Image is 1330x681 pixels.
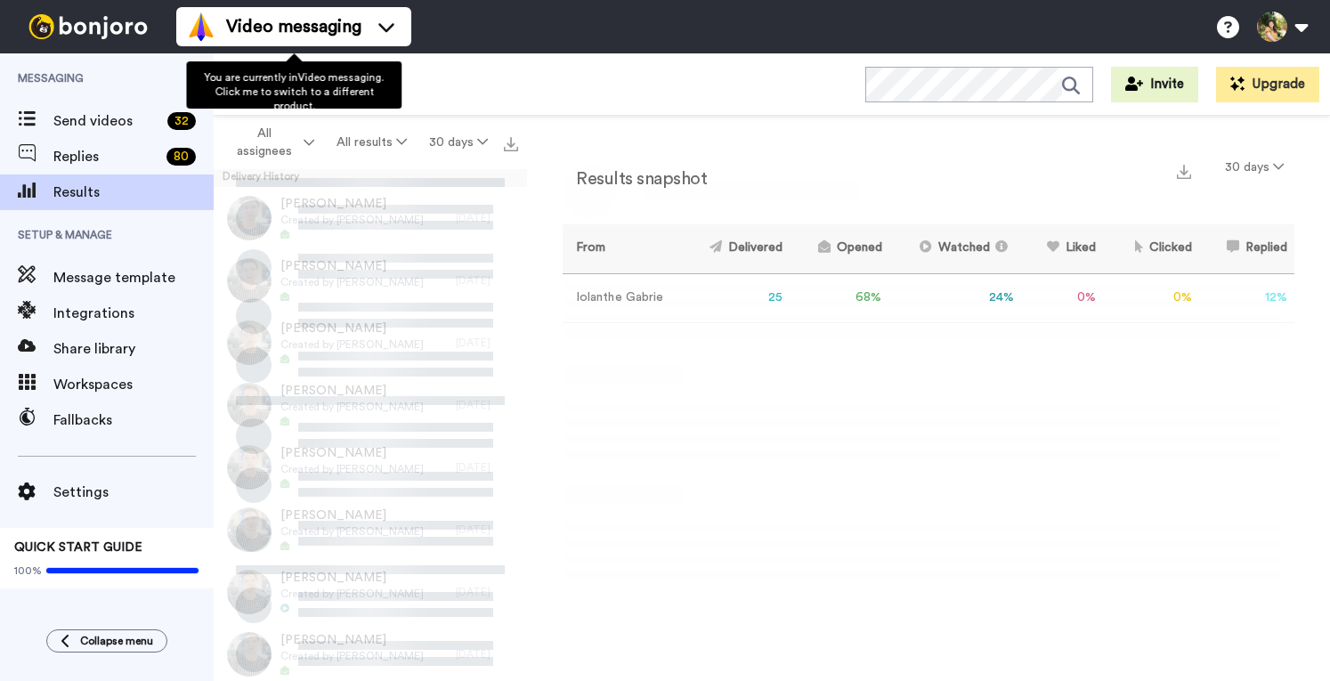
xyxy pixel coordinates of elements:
span: 100% [14,563,42,578]
th: Opened [790,224,888,273]
img: aa08bc61-6026-46b6-9d59-c31d0621dd90-thumb.jpg [227,383,272,427]
span: QUICK START GUIDE [14,541,142,554]
img: export.svg [1177,165,1191,179]
div: [DATE] [456,273,518,288]
span: [PERSON_NAME] [280,569,424,587]
th: Watched [889,224,1022,273]
button: Upgrade [1216,67,1319,102]
span: Created by [PERSON_NAME] [280,275,424,289]
img: faaaa582-9887-464e-a012-ae9503abed4a-thumb.jpg [227,507,272,552]
button: All assignees [217,118,326,167]
a: [PERSON_NAME]Created by [PERSON_NAME][DATE] [214,499,527,561]
span: Results [53,182,214,203]
span: Share library [53,338,214,360]
div: [DATE] [456,336,518,350]
span: Created by [PERSON_NAME] [280,337,424,352]
td: 68 % [790,273,888,322]
span: Created by [PERSON_NAME] [280,213,424,227]
div: [DATE] [456,647,518,661]
h2: Results snapshot [563,169,707,189]
button: All results [326,126,418,158]
a: [PERSON_NAME]Created by [PERSON_NAME][DATE] [214,561,527,623]
td: Iolanthe Gabrie [563,273,681,322]
button: Collapse menu [46,629,167,653]
div: 80 [166,148,196,166]
span: You are currently in Video messaging . Click me to switch to a different product. [204,72,384,111]
span: [PERSON_NAME] [280,195,424,213]
div: [DATE] [456,523,518,537]
img: 00e0d557-9b52-49a1-942b-86da4bb3775a-thumb.jpg [227,258,272,303]
th: Replied [1199,224,1294,273]
th: From [563,224,681,273]
span: Created by [PERSON_NAME] [280,400,424,414]
button: Export a summary of each team member’s results that match this filter now. [1172,158,1196,183]
a: [PERSON_NAME]Created by [PERSON_NAME][DATE] [214,312,527,374]
td: 25 [681,273,790,322]
button: 30 days [418,126,499,158]
div: [DATE] [456,460,518,474]
span: Created by [PERSON_NAME] [280,462,424,476]
span: [PERSON_NAME] [280,257,424,275]
img: 05b31e9a-2463-4b8a-a917-b2bbe2ef3eb1-thumb.jpg [227,320,272,365]
th: Clicked [1103,224,1199,273]
span: Workspaces [53,374,214,395]
span: [PERSON_NAME] [280,320,424,337]
span: Fallbacks [53,409,214,431]
a: [PERSON_NAME]Created by [PERSON_NAME][DATE] [214,436,527,499]
span: Send videos [53,110,160,132]
div: [DATE] [456,211,518,225]
span: Created by [PERSON_NAME] [280,649,424,663]
span: [PERSON_NAME] [280,444,424,462]
img: b6ce67ca-2398-4173-8c96-e3c9f7bbf5b2-thumb.jpg [227,632,272,677]
img: 7f888d2c-fa01-4249-92b8-22567f6cf3c4-thumb.jpg [227,196,272,240]
img: 426a2c53-d3bf-473f-b15c-98278a3b20bd-thumb.jpg [227,445,272,490]
span: [PERSON_NAME] [280,507,424,524]
button: 30 days [1214,151,1294,183]
img: bj-logo-header-white.svg [21,14,155,39]
td: 0 % [1103,273,1199,322]
div: Delivery History [214,169,527,187]
img: vm-color.svg [187,12,215,41]
div: [DATE] [456,398,518,412]
a: [PERSON_NAME]Created by [PERSON_NAME][DATE] [214,249,527,312]
td: 0 % [1021,273,1103,322]
div: [DATE] [456,585,518,599]
img: e67f9636-bbc5-47f4-bafc-527e1dcaccd6-thumb.jpg [227,570,272,614]
button: Invite [1111,67,1198,102]
span: Created by [PERSON_NAME] [280,587,424,601]
span: Settings [53,482,214,503]
td: 12 % [1199,273,1294,322]
span: Replies [53,146,159,167]
button: Export all results that match these filters now. [499,129,523,156]
span: Message template [53,267,214,288]
div: 32 [167,112,196,130]
th: Delivered [681,224,790,273]
th: Liked [1021,224,1103,273]
span: All assignees [228,125,300,160]
span: [PERSON_NAME] [280,382,424,400]
span: Created by [PERSON_NAME] [280,524,424,539]
span: [PERSON_NAME] [280,631,424,649]
a: [PERSON_NAME]Created by [PERSON_NAME][DATE] [214,187,527,249]
img: export.svg [504,137,518,151]
span: Collapse menu [80,634,153,648]
td: 24 % [889,273,1022,322]
span: Integrations [53,303,214,324]
a: [PERSON_NAME]Created by [PERSON_NAME][DATE] [214,374,527,436]
span: Video messaging [226,14,361,39]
